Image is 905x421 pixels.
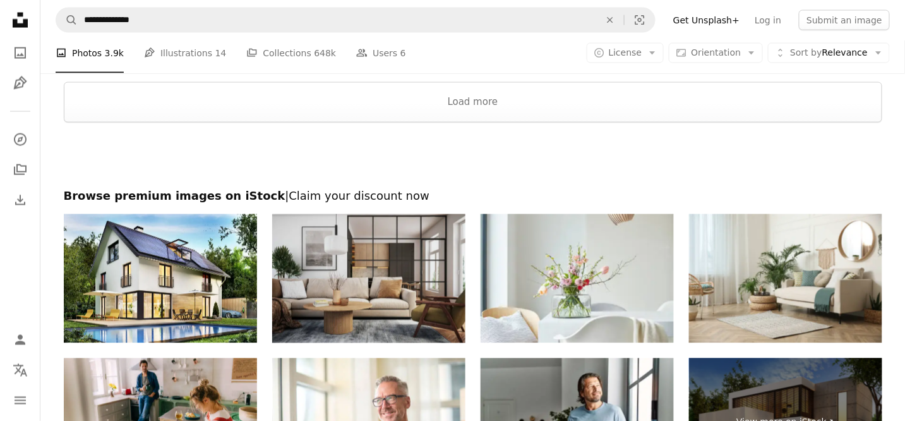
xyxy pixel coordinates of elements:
[356,33,406,73] a: Users 6
[790,47,868,59] span: Relevance
[8,388,33,413] button: Menu
[666,10,747,30] a: Get Unsplash+
[144,33,226,73] a: Illustrations 14
[609,47,642,58] span: License
[8,71,33,96] a: Illustrations
[215,46,227,60] span: 14
[8,8,33,35] a: Home — Unsplash
[8,157,33,183] a: Collections
[669,43,763,63] button: Orientation
[481,214,674,343] img: Different photos of a decorated white dining table in a bright environment with flowers and a flo...
[56,8,78,32] button: Search Unsplash
[8,40,33,66] a: Photos
[8,358,33,383] button: Language
[625,8,655,32] button: Visual search
[56,8,656,33] form: Find visuals sitewide
[596,8,624,32] button: Clear
[400,46,406,60] span: 6
[314,46,336,60] span: 648k
[768,43,890,63] button: Sort byRelevance
[689,214,882,343] img: Stylish living room interior with beautiful house plants
[8,127,33,152] a: Explore
[285,190,429,203] span: | Claim your discount now
[272,214,465,343] img: Modern living room interior - 3d render
[747,10,789,30] a: Log in
[799,10,890,30] button: Submit an image
[587,43,664,63] button: License
[64,214,257,343] img: Modern house with solar panels on the roof and electric vehicle
[246,33,336,73] a: Collections 648k
[8,327,33,353] a: Log in / Sign up
[64,82,882,123] button: Load more
[691,47,741,58] span: Orientation
[64,189,882,204] h2: Browse premium images on iStock
[790,47,822,58] span: Sort by
[8,188,33,213] a: Download History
